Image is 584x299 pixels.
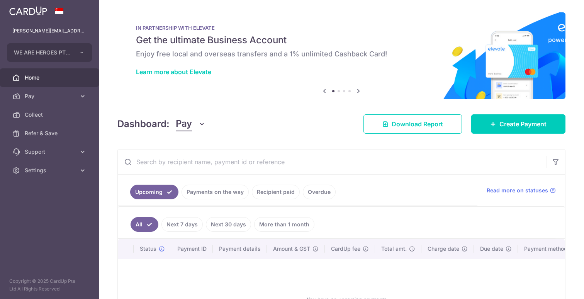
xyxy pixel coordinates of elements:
[487,187,548,194] span: Read more on statuses
[25,92,76,100] span: Pay
[273,245,310,253] span: Amount & GST
[14,49,71,56] span: WE ARE HEROES PTE. LTD.
[25,111,76,119] span: Collect
[12,27,87,35] p: [PERSON_NAME][EMAIL_ADDRESS][PERSON_NAME][DOMAIN_NAME]
[117,12,565,99] img: Renovation banner
[25,74,76,82] span: Home
[254,217,314,232] a: More than 1 month
[392,119,443,129] span: Download Report
[136,25,547,31] p: IN PARTNERSHIP WITH ELEVATE
[25,148,76,156] span: Support
[7,43,92,62] button: WE ARE HEROES PTE. LTD.
[176,117,192,131] span: Pay
[206,217,251,232] a: Next 30 days
[213,239,267,259] th: Payment details
[130,185,178,199] a: Upcoming
[136,34,547,46] h5: Get the ultimate Business Account
[487,187,556,194] a: Read more on statuses
[428,245,459,253] span: Charge date
[363,114,462,134] a: Download Report
[117,117,170,131] h4: Dashboard:
[518,239,577,259] th: Payment method
[118,149,547,174] input: Search by recipient name, payment id or reference
[499,119,547,129] span: Create Payment
[171,239,213,259] th: Payment ID
[25,129,76,137] span: Refer & Save
[252,185,300,199] a: Recipient paid
[136,49,547,59] h6: Enjoy free local and overseas transfers and a 1% unlimited Cashback Card!
[480,245,503,253] span: Due date
[161,217,203,232] a: Next 7 days
[136,68,211,76] a: Learn more about Elevate
[381,245,407,253] span: Total amt.
[140,245,156,253] span: Status
[176,117,205,131] button: Pay
[25,166,76,174] span: Settings
[471,114,565,134] a: Create Payment
[131,217,158,232] a: All
[182,185,249,199] a: Payments on the way
[303,185,336,199] a: Overdue
[9,6,47,15] img: CardUp
[331,245,360,253] span: CardUp fee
